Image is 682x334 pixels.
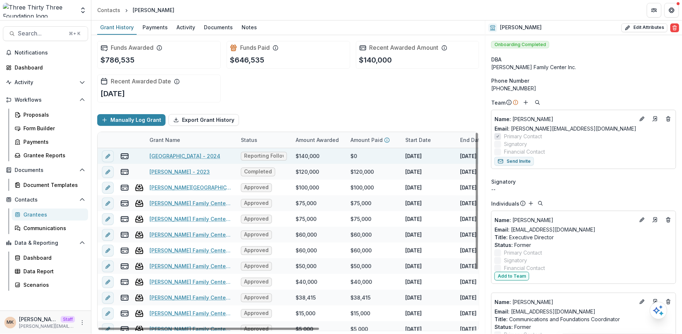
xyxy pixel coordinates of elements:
[174,20,198,35] a: Activity
[102,213,114,225] button: edit
[23,224,82,232] div: Communications
[15,197,76,203] span: Contacts
[102,276,114,288] button: edit
[149,199,232,207] a: [PERSON_NAME] Family Center - Large Proposal Grant - 2021
[168,114,239,126] button: Export Grant History
[244,200,269,206] span: Approved
[495,216,635,224] a: Name: [PERSON_NAME]
[97,6,120,14] div: Contacts
[351,262,371,270] div: $50,000
[460,262,477,270] p: [DATE]
[456,132,511,148] div: End Date
[244,184,269,191] span: Approved
[12,279,88,291] a: Scenarios
[296,325,313,333] div: $5,000
[460,247,477,254] p: [DATE]
[491,200,519,207] p: Individuals
[120,199,129,208] button: view-payments
[401,132,456,148] div: Start Date
[456,136,488,144] div: End Date
[3,76,88,88] button: Open Activity
[3,26,88,41] button: Search...
[244,169,272,175] span: Completed
[12,122,88,134] a: Form Builder
[638,115,647,123] button: Edit
[201,20,236,35] a: Documents
[111,78,171,85] h2: Recent Awarded Date
[491,185,676,193] div: --
[495,315,673,323] p: Communications and Foundations Coordinator
[120,309,129,318] button: view-payments
[12,109,88,121] a: Proposals
[491,41,549,48] span: Onboarding Completed
[78,3,88,18] button: Open entity switcher
[244,294,269,301] span: Approved
[460,325,477,333] p: [DATE]
[296,278,317,286] div: $40,000
[533,98,542,107] button: Search
[133,6,174,14] div: [PERSON_NAME]
[15,50,85,56] span: Notifications
[23,124,82,132] div: Form Builder
[504,148,545,155] span: Financial Contact
[244,216,269,222] span: Approved
[23,211,82,218] div: Grantees
[664,215,673,224] button: Deletes
[97,114,166,126] button: Manually Log Grant
[102,229,114,241] button: edit
[664,115,673,123] button: Deletes
[15,97,76,103] span: Workflows
[495,323,673,331] p: Former
[120,262,129,271] button: view-payments
[111,44,154,51] h2: Funds Awarded
[230,55,264,65] p: $646,535
[405,184,422,191] p: [DATE]
[346,132,401,148] div: Amount Paid
[149,278,232,286] a: [PERSON_NAME] Family Center - Large Proposal Grant - 2016
[19,323,75,330] p: [PERSON_NAME][EMAIL_ADDRESS][DOMAIN_NAME]
[351,168,374,176] div: $120,000
[149,184,232,191] a: [PERSON_NAME][GEOGRAPHIC_DATA] - 2022
[145,136,185,144] div: Grant Name
[370,44,439,51] h2: Recent Awarded Amount
[15,167,76,173] span: Documents
[491,63,676,71] div: [PERSON_NAME] Family Center Inc.
[291,132,346,148] div: Amount Awarded
[460,309,477,317] p: [DATE]
[495,298,635,306] a: Name: [PERSON_NAME]
[650,302,667,319] button: Open AI Assistant
[460,278,477,286] p: [DATE]
[149,325,232,333] a: [PERSON_NAME] Family Center -Grant - [DATE]
[495,115,635,123] p: [PERSON_NAME]
[495,242,513,248] span: Status :
[460,231,477,239] p: [DATE]
[120,293,129,302] button: view-payments
[149,231,232,239] a: [PERSON_NAME] Family Center - Large Proposal Grant - 2019
[460,184,477,191] p: [DATE]
[495,298,635,306] p: [PERSON_NAME]
[244,310,269,316] span: Approved
[495,226,595,233] a: Email: [EMAIL_ADDRESS][DOMAIN_NAME]
[236,132,291,148] div: Status
[12,265,88,277] a: Data Report
[12,222,88,234] a: Communications
[102,198,114,209] button: edit
[495,115,635,123] a: Name: [PERSON_NAME]
[296,262,317,270] div: $50,000
[296,231,317,239] div: $60,000
[649,214,661,226] a: Go to contact
[495,234,508,240] span: Title :
[149,309,232,317] a: [PERSON_NAME] Family Center - Small Grant - 2014
[405,215,422,223] p: [DATE]
[296,215,317,223] div: $75,000
[120,183,129,192] button: view-payments
[296,152,319,160] div: $140,000
[495,308,509,315] span: Email:
[491,99,505,106] p: Team
[504,132,542,140] span: Primary Contact
[201,22,236,33] div: Documents
[351,309,370,317] div: $15,000
[240,44,270,51] h2: Funds Paid
[504,256,527,264] span: Signatory
[460,199,477,207] p: [DATE]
